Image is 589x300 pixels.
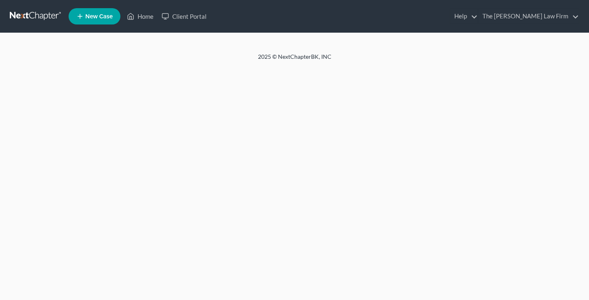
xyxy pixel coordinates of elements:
[123,9,158,24] a: Home
[62,53,527,67] div: 2025 © NextChapterBK, INC
[69,8,120,24] new-legal-case-button: New Case
[478,9,579,24] a: The [PERSON_NAME] Law Firm
[450,9,478,24] a: Help
[158,9,211,24] a: Client Portal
